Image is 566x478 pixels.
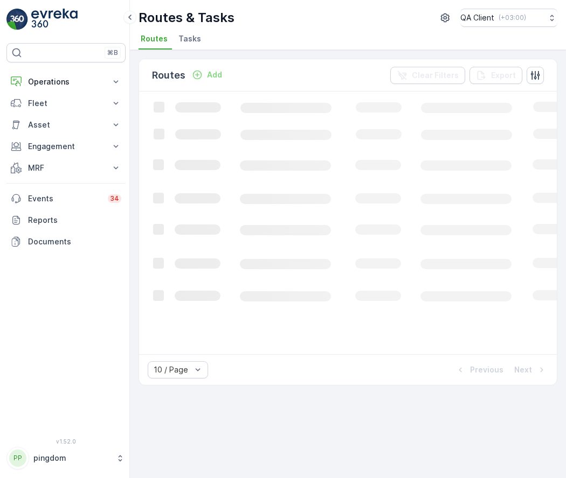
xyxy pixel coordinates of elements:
img: logo_light-DOdMpM7g.png [31,9,78,30]
div: PP [9,449,26,467]
p: Clear Filters [412,70,459,81]
img: logo [6,9,28,30]
p: Operations [28,76,104,87]
button: Asset [6,114,126,136]
button: Operations [6,71,126,93]
a: Reports [6,209,126,231]
p: Routes [152,68,185,83]
a: Documents [6,231,126,252]
span: v 1.52.0 [6,438,126,445]
button: Fleet [6,93,126,114]
button: PPpingdom [6,447,126,469]
p: Export [491,70,516,81]
p: Routes & Tasks [139,9,234,26]
button: MRF [6,157,126,179]
p: Next [514,364,532,375]
button: Clear Filters [390,67,465,84]
p: Asset [28,120,104,130]
p: MRF [28,163,104,173]
p: 34 [110,194,119,203]
p: Engagement [28,141,104,152]
p: ⌘B [107,48,118,57]
p: Events [28,193,101,204]
button: Export [470,67,522,84]
p: Fleet [28,98,104,109]
span: Tasks [178,33,201,44]
button: QA Client(+03:00) [460,9,557,27]
p: pingdom [33,453,111,463]
p: Previous [470,364,503,375]
button: Next [513,363,548,376]
p: Reports [28,215,121,226]
p: ( +03:00 ) [499,13,526,22]
p: Add [207,69,222,80]
p: QA Client [460,12,494,23]
span: Routes [141,33,168,44]
button: Engagement [6,136,126,157]
a: Events34 [6,188,126,209]
button: Previous [454,363,505,376]
p: Documents [28,236,121,247]
button: Add [188,68,226,81]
